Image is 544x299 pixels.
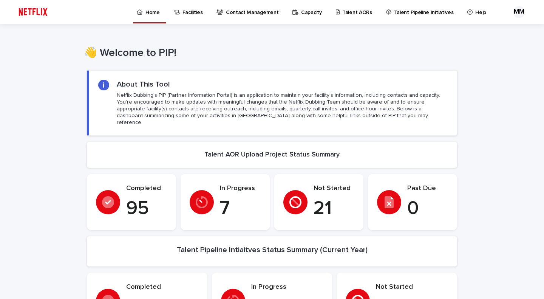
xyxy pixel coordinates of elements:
h2: Talent Pipeline Intiaitves Status Summary (Current Year) [177,245,368,254]
p: Past Due [407,184,448,193]
p: 7 [220,197,261,220]
p: 0 [407,197,448,220]
p: In Progress [220,184,261,193]
p: In Progress [251,283,323,291]
p: Completed [126,283,198,291]
img: ifQbXi3ZQGMSEF7WDB7W [15,5,51,20]
p: 95 [126,197,167,220]
p: Not Started [314,184,354,193]
p: Completed [126,184,167,193]
div: MM [513,6,525,18]
p: 21 [314,197,354,220]
p: Not Started [376,283,448,291]
h1: 👋 Welcome to PIP! [84,47,454,60]
p: Netflix Dubbing's PIP (Partner Information Portal) is an application to maintain your facility's ... [117,92,448,126]
h2: Talent AOR Upload Project Status Summary [204,151,340,159]
h2: About This Tool [117,80,170,89]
